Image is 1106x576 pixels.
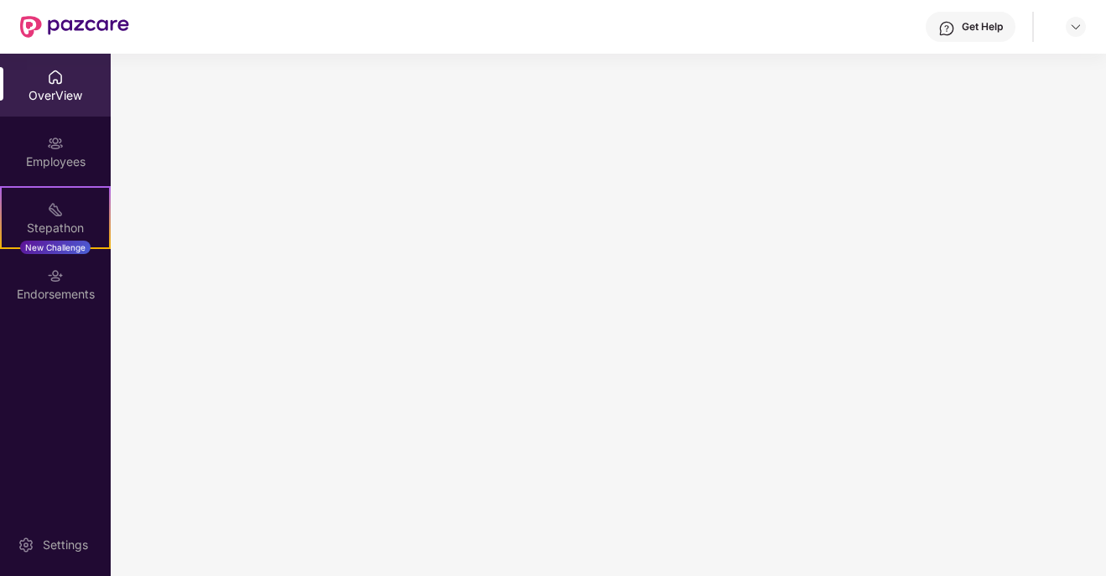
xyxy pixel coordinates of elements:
[38,537,93,553] div: Settings
[20,16,129,38] img: New Pazcare Logo
[962,20,1003,34] div: Get Help
[47,267,64,284] img: svg+xml;base64,PHN2ZyBpZD0iRW5kb3JzZW1lbnRzIiB4bWxucz0iaHR0cDovL3d3dy53My5vcmcvMjAwMC9zdmciIHdpZH...
[47,135,64,152] img: svg+xml;base64,PHN2ZyBpZD0iRW1wbG95ZWVzIiB4bWxucz0iaHR0cDovL3d3dy53My5vcmcvMjAwMC9zdmciIHdpZHRoPS...
[18,537,34,553] img: svg+xml;base64,PHN2ZyBpZD0iU2V0dGluZy0yMHgyMCIgeG1sbnM9Imh0dHA6Ly93d3cudzMub3JnLzIwMDAvc3ZnIiB3aW...
[938,20,955,37] img: svg+xml;base64,PHN2ZyBpZD0iSGVscC0zMngzMiIgeG1sbnM9Imh0dHA6Ly93d3cudzMub3JnLzIwMDAvc3ZnIiB3aWR0aD...
[2,220,109,236] div: Stepathon
[47,69,64,86] img: svg+xml;base64,PHN2ZyBpZD0iSG9tZSIgeG1sbnM9Imh0dHA6Ly93d3cudzMub3JnLzIwMDAvc3ZnIiB3aWR0aD0iMjAiIG...
[1069,20,1083,34] img: svg+xml;base64,PHN2ZyBpZD0iRHJvcGRvd24tMzJ4MzIiIHhtbG5zPSJodHRwOi8vd3d3LnczLm9yZy8yMDAwL3N2ZyIgd2...
[47,201,64,218] img: svg+xml;base64,PHN2ZyB4bWxucz0iaHR0cDovL3d3dy53My5vcmcvMjAwMC9zdmciIHdpZHRoPSIyMSIgaGVpZ2h0PSIyMC...
[20,241,91,254] div: New Challenge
